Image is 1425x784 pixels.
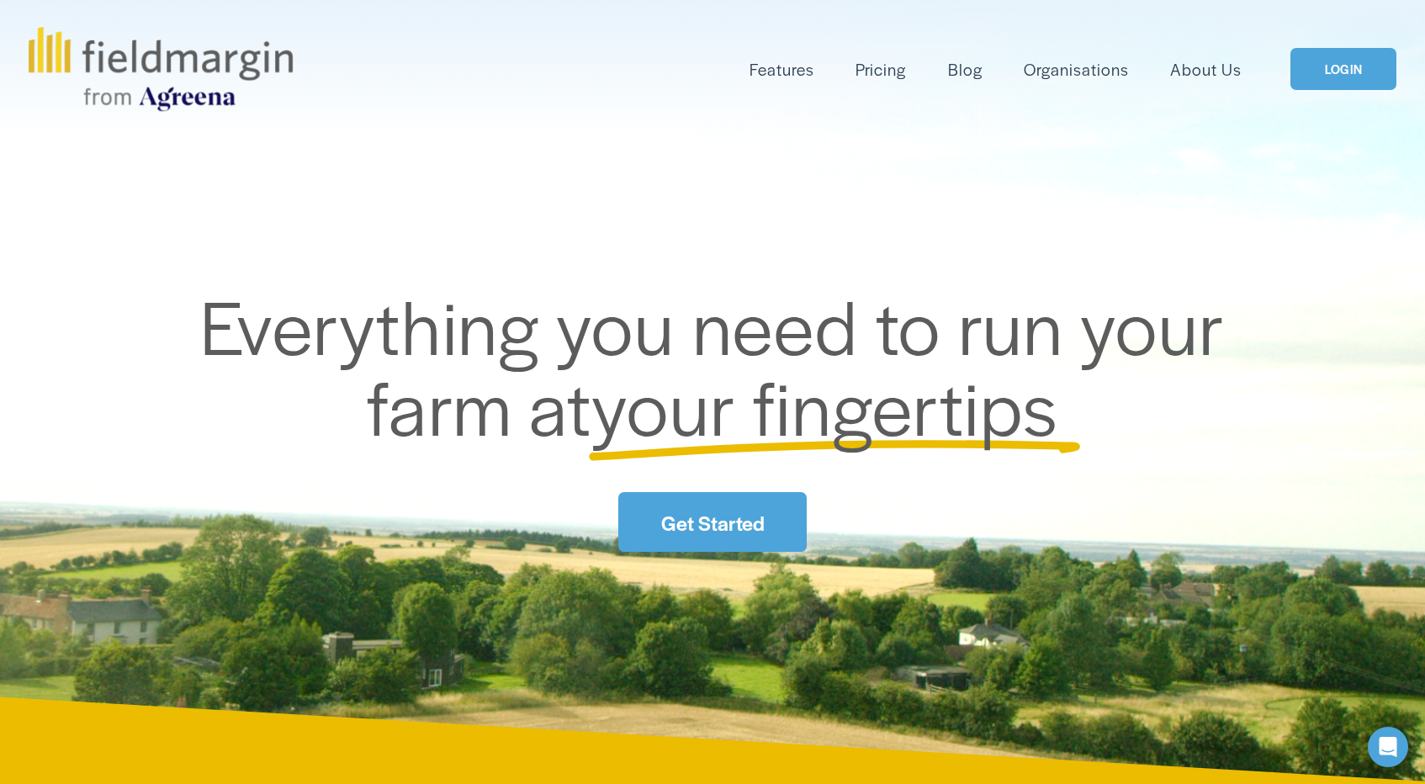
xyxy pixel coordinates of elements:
[1024,56,1129,83] a: Organisations
[856,56,906,83] a: Pricing
[200,272,1242,458] span: Everything you need to run your farm at
[750,56,814,83] a: folder dropdown
[1290,48,1396,91] a: LOGIN
[591,352,1058,458] span: your fingertips
[750,57,814,82] span: Features
[1170,56,1242,83] a: About Us
[618,492,807,552] a: Get Started
[1368,727,1408,767] div: Open Intercom Messenger
[948,56,983,83] a: Blog
[29,27,293,111] img: fieldmargin.com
